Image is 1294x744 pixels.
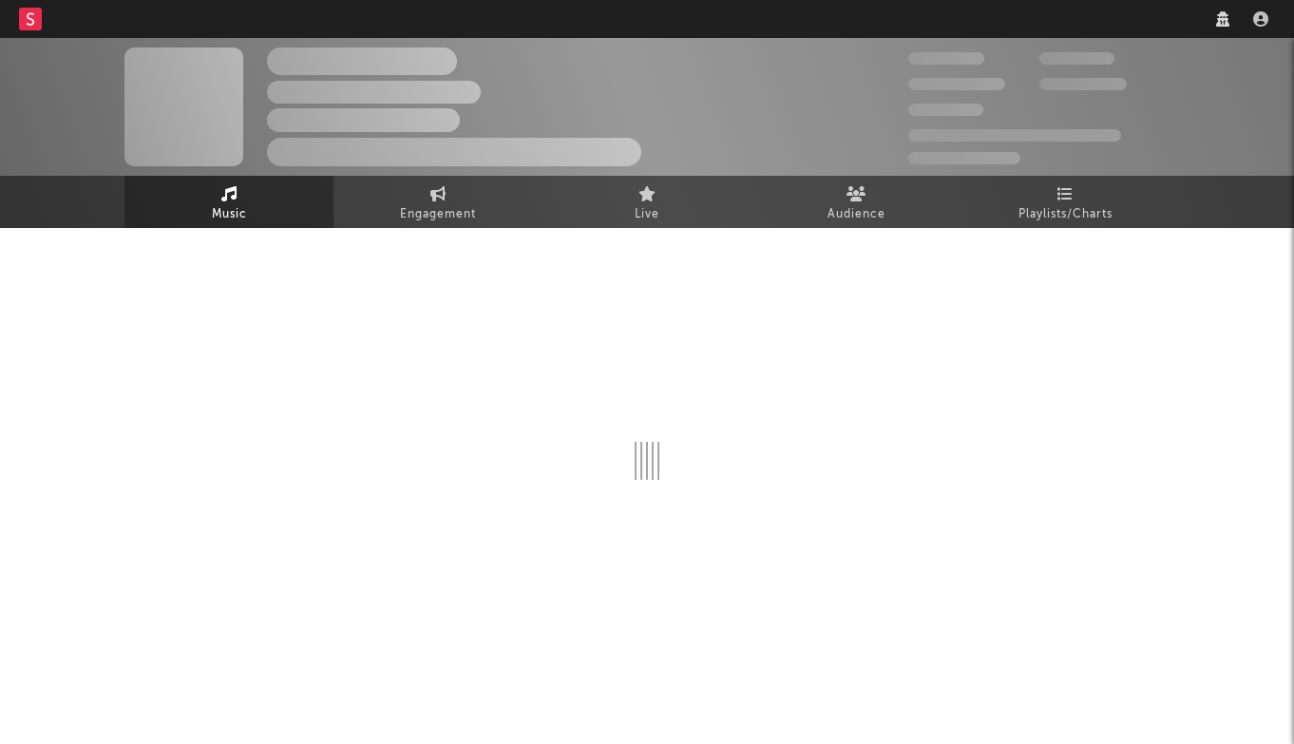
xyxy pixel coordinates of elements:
span: 100,000 [1039,52,1114,65]
span: 50,000,000 Monthly Listeners [908,129,1121,142]
a: Live [542,176,752,228]
a: Playlists/Charts [961,176,1170,228]
span: 100,000 [908,104,983,116]
span: Live [635,203,659,226]
span: Engagement [400,203,476,226]
span: 300,000 [908,52,984,65]
span: Playlists/Charts [1018,203,1113,226]
span: 1,000,000 [1039,78,1127,90]
span: Music [212,203,247,226]
span: Jump Score: 85.0 [908,152,1020,164]
span: Audience [828,203,885,226]
a: Engagement [333,176,542,228]
a: Music [124,176,333,228]
span: 50,000,000 [908,78,1005,90]
a: Audience [752,176,961,228]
